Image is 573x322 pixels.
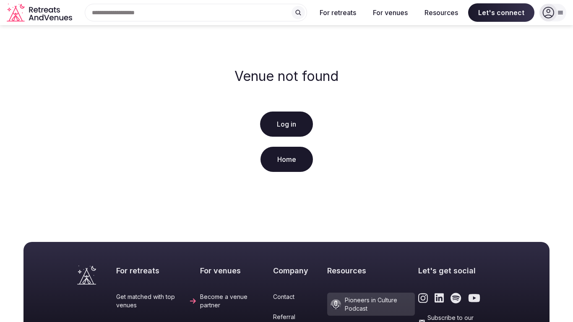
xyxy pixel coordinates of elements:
button: For venues [366,3,414,22]
a: Link to the retreats and venues LinkedIn page [435,293,444,304]
h2: For venues [200,265,270,276]
svg: Retreats and Venues company logo [7,3,74,22]
a: Become a venue partner [200,293,270,309]
h2: Company [273,265,324,276]
a: Visit the homepage [77,265,96,285]
a: Home [260,147,313,172]
a: Link to the retreats and venues Instagram page [418,293,428,304]
a: Pioneers in Culture Podcast [327,293,414,316]
a: Log in [260,112,313,137]
a: Get matched with top venues [116,293,197,309]
h2: For retreats [116,265,197,276]
a: Link to the retreats and venues Youtube page [468,293,480,304]
h2: Let's get social [418,265,496,276]
button: Resources [418,3,465,22]
a: Contact [273,293,324,301]
h2: Resources [327,265,414,276]
span: Let's connect [468,3,534,22]
h2: Venue not found [234,68,339,84]
a: Visit the homepage [7,3,74,22]
button: For retreats [313,3,363,22]
a: Link to the retreats and venues Spotify page [451,293,461,304]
